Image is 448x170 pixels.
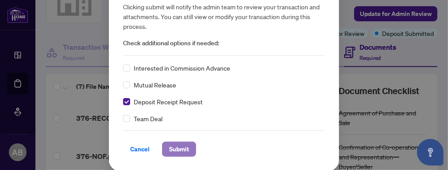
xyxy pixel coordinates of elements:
[417,139,444,166] button: Open asap
[130,142,150,156] span: Cancel
[123,2,325,31] h5: Clicking submit will notify the admin team to review your transaction and attachments. You can st...
[123,38,325,48] span: Check additional options if needed:
[134,80,176,90] span: Mutual Release
[162,142,196,157] button: Submit
[134,114,162,123] span: Team Deal
[169,142,189,156] span: Submit
[134,97,203,107] span: Deposit Receipt Request
[123,142,157,157] button: Cancel
[134,63,230,73] span: Interested in Commission Advance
